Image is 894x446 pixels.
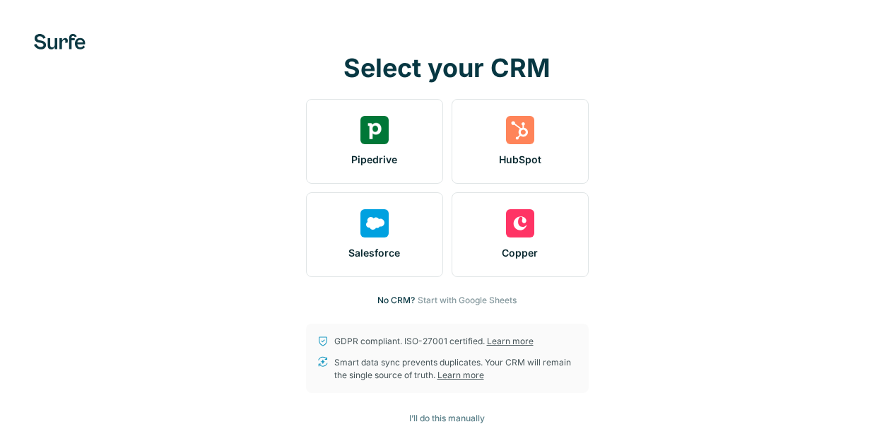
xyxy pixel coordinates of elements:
[360,209,389,237] img: salesforce's logo
[348,246,400,260] span: Salesforce
[487,336,534,346] a: Learn more
[334,335,534,348] p: GDPR compliant. ISO-27001 certified.
[409,412,485,425] span: I’ll do this manually
[506,116,534,144] img: hubspot's logo
[377,294,415,307] p: No CRM?
[418,294,517,307] button: Start with Google Sheets
[34,34,86,49] img: Surfe's logo
[502,246,538,260] span: Copper
[351,153,397,167] span: Pipedrive
[499,153,541,167] span: HubSpot
[334,356,577,382] p: Smart data sync prevents duplicates. Your CRM will remain the single source of truth.
[306,54,589,82] h1: Select your CRM
[399,408,495,429] button: I’ll do this manually
[360,116,389,144] img: pipedrive's logo
[437,370,484,380] a: Learn more
[506,209,534,237] img: copper's logo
